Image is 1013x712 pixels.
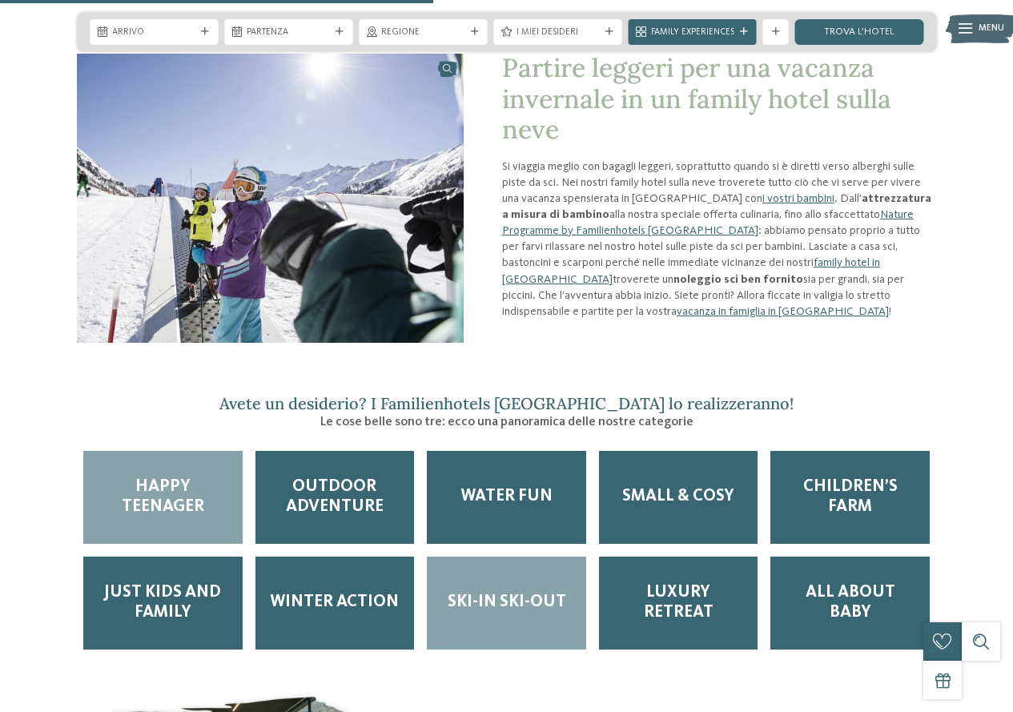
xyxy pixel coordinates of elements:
span: All about baby [783,583,917,623]
span: Ski-in ski-out [448,593,566,613]
span: Partire leggeri per una vacanza invernale in un family hotel sulla neve [502,51,891,146]
span: I miei desideri [517,26,600,39]
span: Winter Action [270,593,399,613]
span: Outdoor adventure [268,477,402,517]
span: Arrivo [112,26,195,39]
span: Luxury Retreat [612,583,746,623]
p: Si viaggia meglio con bagagli leggeri, soprattutto quando si è diretti verso alberghi sulle piste... [502,159,936,320]
span: Small & Cosy [622,487,734,507]
span: Just kids and family [96,583,230,623]
strong: noleggio sci ben fornito [673,274,803,285]
span: Regione [381,26,464,39]
img: Hotel sulle piste da sci per bambini: divertimento senza confini [77,53,464,343]
a: vacanza in famiglia in [GEOGRAPHIC_DATA] [677,306,889,317]
span: Happy teenager [96,477,230,517]
span: Children’s Farm [783,477,917,517]
a: family hotel in [GEOGRAPHIC_DATA] [502,257,880,284]
span: Avete un desiderio? I Familienhotels [GEOGRAPHIC_DATA] lo realizzeranno! [219,393,794,413]
span: Partenza [247,26,330,39]
span: Le cose belle sono tre: ecco una panoramica delle nostre categorie [320,416,693,428]
a: trova l’hotel [795,19,923,45]
span: Family Experiences [651,26,734,39]
span: Water Fun [460,487,553,507]
a: i vostri bambini [762,193,834,204]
